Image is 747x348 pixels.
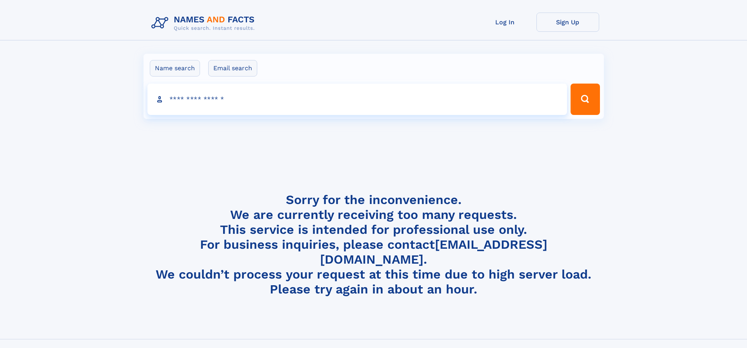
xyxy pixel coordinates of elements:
[571,84,600,115] button: Search Button
[148,13,261,34] img: Logo Names and Facts
[536,13,599,32] a: Sign Up
[320,237,547,267] a: [EMAIL_ADDRESS][DOMAIN_NAME]
[474,13,536,32] a: Log In
[147,84,567,115] input: search input
[148,192,599,297] h4: Sorry for the inconvenience. We are currently receiving too many requests. This service is intend...
[150,60,200,77] label: Name search
[208,60,257,77] label: Email search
